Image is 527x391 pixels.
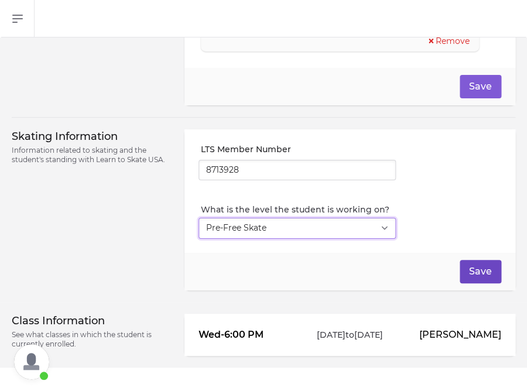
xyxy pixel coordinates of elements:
p: [PERSON_NAME] [403,328,501,342]
h3: Skating Information [12,129,170,143]
h3: Class Information [12,314,170,328]
label: What is the level the student is working on? [201,204,396,215]
p: [DATE] to [DATE] [301,329,399,341]
button: Save [460,260,501,283]
button: Save [460,75,501,98]
a: Open chat [14,344,49,379]
p: See what classes in which the student is currently enrolled. [12,330,170,349]
span: Remove [436,35,470,47]
p: Wed - 6:00 PM [199,328,296,342]
button: Remove [429,35,470,47]
p: Information related to skating and the student's standing with Learn to Skate USA. [12,146,170,164]
label: LTS Member Number [201,143,396,155]
input: LTS or USFSA number [199,160,396,181]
